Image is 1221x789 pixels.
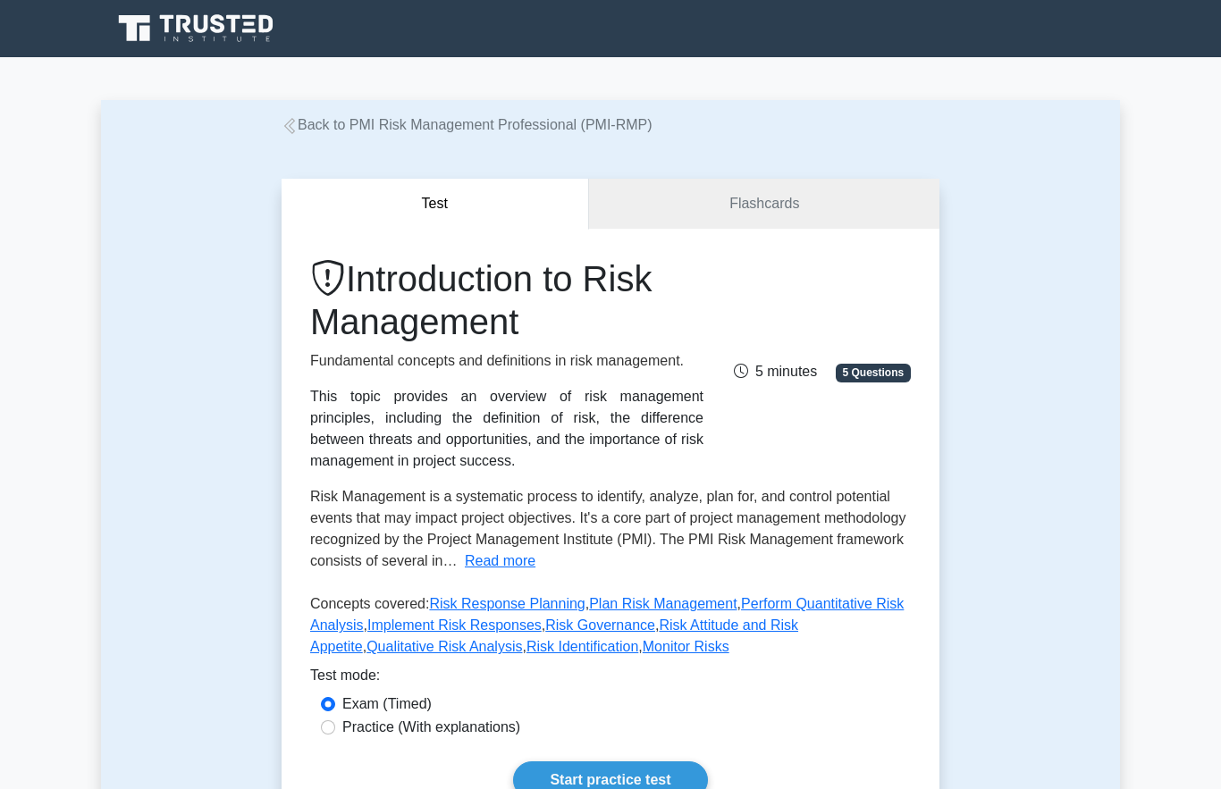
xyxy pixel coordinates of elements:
[310,489,906,568] span: Risk Management is a systematic process to identify, analyze, plan for, and control potential eve...
[310,386,703,472] div: This topic provides an overview of risk management principles, including the definition of risk, ...
[282,117,653,132] a: Back to PMI Risk Management Professional (PMI-RMP)
[310,350,703,372] p: Fundamental concepts and definitions in risk management.
[545,617,655,633] a: Risk Governance
[342,693,432,715] label: Exam (Timed)
[342,717,520,738] label: Practice (With explanations)
[367,617,542,633] a: Implement Risk Responses
[310,665,911,693] div: Test mode:
[429,596,585,611] a: Risk Response Planning
[366,639,522,654] a: Qualitative Risk Analysis
[465,550,535,572] button: Read more
[589,596,737,611] a: Plan Risk Management
[282,179,589,230] button: Test
[734,364,817,379] span: 5 minutes
[526,639,638,654] a: Risk Identification
[643,639,729,654] a: Monitor Risks
[589,179,939,230] a: Flashcards
[836,364,911,382] span: 5 Questions
[310,593,911,665] p: Concepts covered: , , , , , , , ,
[310,257,703,343] h1: Introduction to Risk Management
